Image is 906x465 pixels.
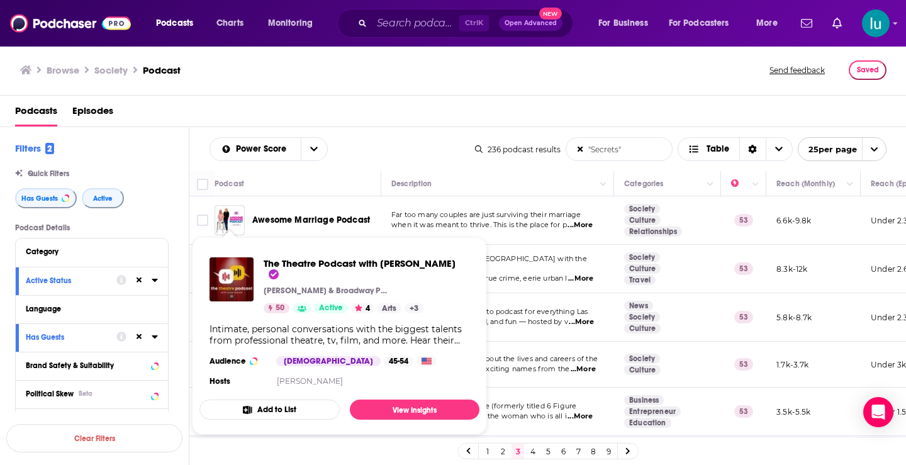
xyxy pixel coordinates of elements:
[252,214,370,227] a: Awesome Marriage Podcast
[624,204,660,214] a: Society
[857,65,879,74] span: Saved
[734,405,753,418] p: 53
[210,323,469,346] div: Intimate, personal conversations with the biggest talents from professional theatre, tv, film, an...
[26,305,150,313] div: Language
[703,177,718,192] button: Column Actions
[314,303,348,313] a: Active
[264,257,469,281] a: The Theatre Podcast with Alan Seales
[210,145,301,154] button: open menu
[215,205,245,235] img: Awesome Marriage Podcast
[197,215,208,226] span: Toggle select row
[661,13,747,33] button: open menu
[215,176,244,191] div: Podcast
[143,64,181,76] h3: Podcast
[252,215,370,225] span: Awesome Marriage Podcast
[264,303,289,313] a: 50
[624,275,656,285] a: Travel
[26,272,116,288] button: Active Status
[590,13,664,33] button: open menu
[539,8,562,20] span: New
[731,176,749,191] div: Power Score
[624,395,664,405] a: Business
[10,11,131,35] img: Podchaser - Follow, Share and Rate Podcasts
[301,138,327,160] button: open menu
[776,264,807,274] p: 8.3k-12k
[391,317,568,326] span: Vegas travel, nightlife, food, and fun — hosted by v
[93,195,113,202] span: Active
[499,16,562,31] button: Open AdvancedNew
[26,389,74,398] span: Political Skew
[391,354,598,363] span: Long-form conversations about the lives and careers of the
[572,444,584,459] a: 7
[624,176,663,191] div: Categories
[678,137,793,161] button: Choose View
[766,60,829,80] button: Send feedback
[798,140,857,159] span: 25 per page
[596,177,611,192] button: Column Actions
[156,14,193,32] span: Podcasts
[391,307,588,316] span: Vegas Revealed is your go-to podcast for everything Las
[756,14,778,32] span: More
[276,302,284,315] span: 50
[862,9,890,37] span: Logged in as lusodano
[863,397,893,427] div: Open Intercom Messenger
[748,177,763,192] button: Column Actions
[199,400,340,420] button: Add to List
[624,252,660,262] a: Society
[264,257,456,281] span: The Theatre Podcast with [PERSON_NAME]
[568,220,593,230] span: ...More
[568,274,593,284] span: ...More
[707,145,729,154] span: Table
[79,389,92,398] div: Beta
[624,312,660,322] a: Society
[26,357,158,373] button: Brand Safety & Suitability
[264,286,389,296] p: [PERSON_NAME] & Broadway Podcast Network
[624,227,682,237] a: Relationships
[391,254,587,273] span: Explore the dark side of [GEOGRAPHIC_DATA] with the Supernatural Japan
[871,359,906,370] p: Under 3k
[776,406,811,417] p: 3.5k-5.5k
[26,333,108,342] div: Has Guests
[351,303,374,313] button: 4
[16,408,168,437] button: Show More
[569,317,594,327] span: ...More
[377,303,401,313] a: Arts
[459,15,489,31] span: Ctrl K
[15,101,57,126] span: Podcasts
[26,361,147,370] div: Brand Safety & Suitability
[147,13,210,33] button: open menu
[15,142,54,154] h2: Filters
[827,13,847,34] a: Show notifications dropdown
[210,257,254,301] a: The Theatre Podcast with Alan Seales
[391,176,432,191] div: Description
[587,444,600,459] a: 8
[384,356,413,366] div: 45-54
[505,20,557,26] span: Open Advanced
[72,101,113,126] a: Episodes
[481,444,494,459] a: 1
[624,406,681,417] a: Entrepreneur
[277,376,343,386] a: [PERSON_NAME]
[21,195,58,202] span: Has Guests
[372,13,459,33] input: Search podcasts, credits, & more...
[602,444,615,459] a: 9
[26,244,158,259] button: Category
[210,137,328,161] h2: Choose List sort
[776,215,812,226] p: 6.6k-9.8k
[568,412,593,422] span: ...More
[624,215,661,225] a: Culture
[624,354,660,364] a: Society
[747,13,793,33] button: open menu
[796,13,817,34] a: Show notifications dropdown
[862,9,890,37] img: User Profile
[15,188,77,208] button: Has Guests
[776,359,809,370] p: 1.7k-3.7k
[798,137,886,161] button: open menu
[624,301,653,311] a: News
[405,303,423,313] a: +3
[391,220,567,229] span: when it was meant to thrive. This is the place for p
[527,444,539,459] a: 4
